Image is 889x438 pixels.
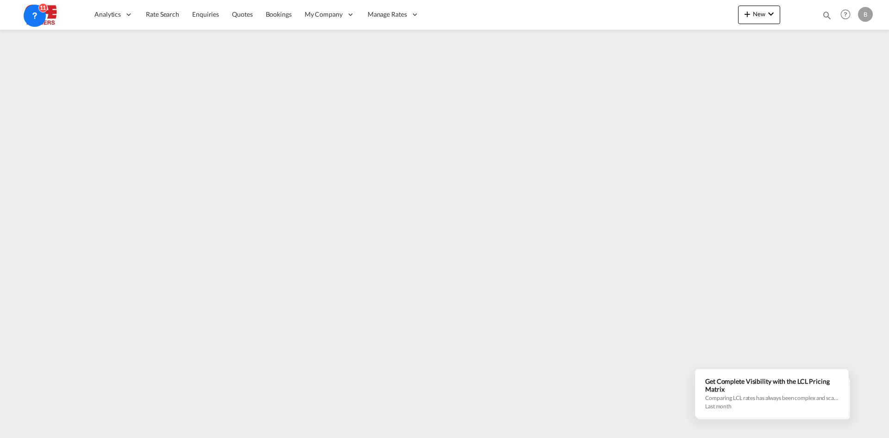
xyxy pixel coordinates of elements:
[146,10,179,18] span: Rate Search
[858,7,873,22] div: B
[742,8,753,19] md-icon: icon-plus 400-fg
[94,10,121,19] span: Analytics
[822,10,832,24] div: icon-magnify
[305,10,343,19] span: My Company
[822,10,832,20] md-icon: icon-magnify
[765,8,776,19] md-icon: icon-chevron-down
[738,6,780,24] button: icon-plus 400-fgNewicon-chevron-down
[368,10,407,19] span: Manage Rates
[838,6,858,23] div: Help
[838,6,853,22] span: Help
[742,10,776,18] span: New
[192,10,219,18] span: Enquiries
[232,10,252,18] span: Quotes
[14,4,76,25] img: 690005f0ba9d11ee90968bb23dcea500.JPG
[266,10,292,18] span: Bookings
